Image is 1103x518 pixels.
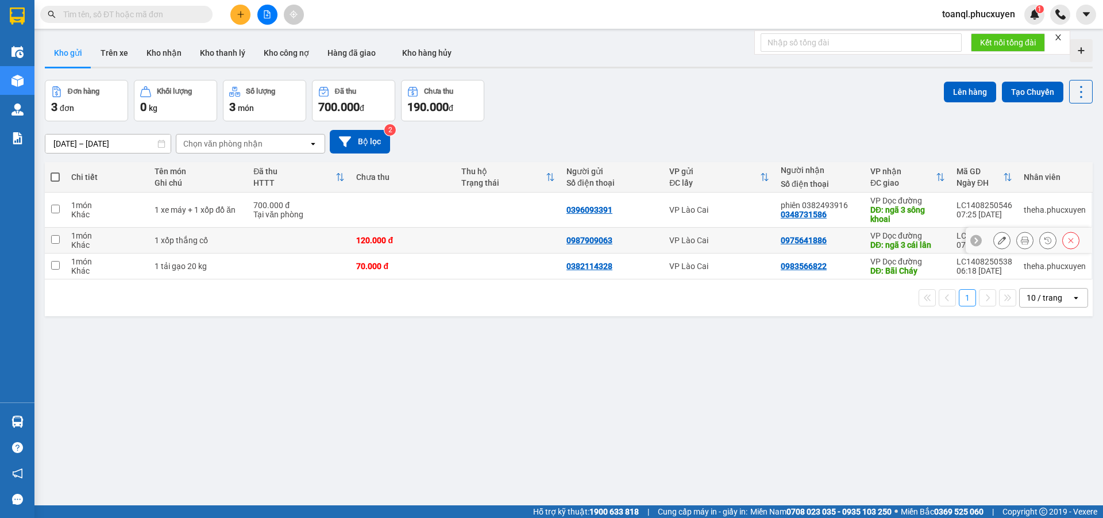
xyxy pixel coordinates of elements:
[566,205,612,214] div: 0396093391
[402,48,452,57] span: Kho hàng hủy
[1002,82,1063,102] button: Tạo Chuyến
[669,205,769,214] div: VP Lào Cai
[356,172,450,182] div: Chưa thu
[461,167,546,176] div: Thu hộ
[318,100,360,114] span: 700.000
[48,10,56,18] span: search
[1038,5,1042,13] span: 1
[870,266,945,275] div: DĐ: Bãi Cháy
[71,210,143,219] div: Khác
[901,505,984,518] span: Miền Bắc
[1039,508,1047,516] span: copyright
[1071,293,1081,302] svg: open
[63,8,199,21] input: Tìm tên, số ĐT hoặc mã đơn
[870,178,936,187] div: ĐC giao
[407,100,449,114] span: 190.000
[248,162,350,193] th: Toggle SortBy
[1029,9,1040,20] img: icon-new-feature
[155,262,242,271] div: 1 tải gạo 20 kg
[658,505,747,518] span: Cung cấp máy in - giấy in:
[384,124,396,136] sup: 2
[750,505,892,518] span: Miền Nam
[957,178,1003,187] div: Ngày ĐH
[1027,292,1062,304] div: 10 / trang
[237,10,245,18] span: plus
[308,139,318,148] svg: open
[786,507,892,516] strong: 0708 023 035 - 0935 103 250
[140,100,146,114] span: 0
[137,39,191,67] button: Kho nhận
[284,5,304,25] button: aim
[157,87,192,95] div: Khối lượng
[12,468,23,479] span: notification
[60,103,74,113] span: đơn
[45,135,171,153] input: Select a date range.
[1024,262,1086,271] div: theha.phucxuyen
[669,262,769,271] div: VP Lào Cai
[155,205,242,214] div: 1 xe máy + 1 xốp đồ ăn
[870,167,936,176] div: VP nhận
[533,505,639,518] span: Hỗ trợ kỹ thuật:
[647,505,649,518] span: |
[957,167,1003,176] div: Mã GD
[183,138,263,149] div: Chọn văn phòng nhận
[566,262,612,271] div: 0382114328
[12,442,23,453] span: question-circle
[424,87,453,95] div: Chưa thu
[781,236,827,245] div: 0975641886
[12,494,23,505] span: message
[51,100,57,114] span: 3
[870,205,945,224] div: DĐ: ngã 3 sông khoai
[134,80,217,121] button: Khối lượng0kg
[934,507,984,516] strong: 0369 525 060
[959,289,976,306] button: 1
[566,167,658,176] div: Người gửi
[223,80,306,121] button: Số lượng3món
[870,231,945,240] div: VP Dọc đường
[957,240,1012,250] div: 07:15 [DATE]
[957,201,1012,210] div: LC1408250546
[781,179,859,189] div: Số điện thoại
[11,132,24,144] img: solution-icon
[254,39,318,67] button: Kho công nợ
[238,103,254,113] span: món
[10,7,25,25] img: logo-vxr
[957,257,1012,266] div: LC1408250538
[1055,9,1066,20] img: phone-icon
[11,416,24,428] img: warehouse-icon
[781,166,859,175] div: Người nhận
[1024,172,1086,182] div: Nhân viên
[253,201,345,210] div: 700.000 đ
[461,178,546,187] div: Trạng thái
[71,240,143,250] div: Khác
[566,236,612,245] div: 0987909063
[761,33,962,52] input: Nhập số tổng đài
[1076,5,1096,25] button: caret-down
[944,82,996,102] button: Lên hàng
[781,210,827,219] div: 0348731586
[45,39,91,67] button: Kho gửi
[191,39,254,67] button: Kho thanh lý
[246,87,275,95] div: Số lượng
[71,201,143,210] div: 1 món
[11,46,24,58] img: warehouse-icon
[957,210,1012,219] div: 07:25 [DATE]
[933,7,1024,21] span: toanql.phucxuyen
[449,103,453,113] span: đ
[781,262,827,271] div: 0983566822
[91,39,137,67] button: Trên xe
[230,5,250,25] button: plus
[11,75,24,87] img: warehouse-icon
[356,236,450,245] div: 120.000 đ
[335,87,356,95] div: Đã thu
[68,87,99,95] div: Đơn hàng
[312,80,395,121] button: Đã thu700.000đ
[957,231,1012,240] div: LC1408250544
[360,103,364,113] span: đ
[870,257,945,266] div: VP Dọc đường
[1081,9,1092,20] span: caret-down
[330,130,390,154] button: Bộ lọc
[992,505,994,518] span: |
[870,196,945,205] div: VP Dọc đường
[45,80,128,121] button: Đơn hàng3đơn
